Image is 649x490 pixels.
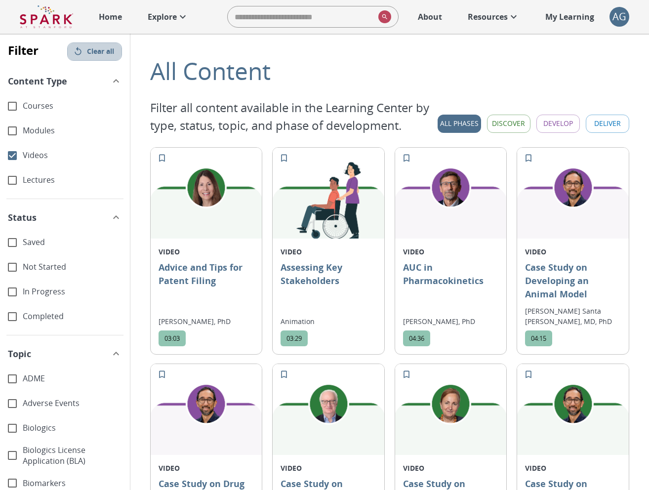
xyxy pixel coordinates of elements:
[463,6,525,28] a: Resources
[23,100,122,112] span: Courses
[403,463,499,473] p: VIDEO
[23,237,122,248] span: Saved
[23,150,122,161] span: Videos
[525,246,621,257] p: VIDEO
[23,286,122,297] span: In Progress
[23,422,122,434] span: Biologics
[468,11,508,23] p: Resources
[524,369,533,379] svg: Add to My Learning
[517,364,629,455] img: 1942025301-d5da50a4b564e621b8fc2d7883d30c2a02b6f39577e06111def56827ee30390b-d
[281,246,376,257] p: VIDEO
[273,364,384,455] img: 1953470943-4d28d493cc7e68676738af9f6f68a57d9044a36facf1accad9f6e55a1920a88e-d
[159,334,186,343] span: 03:03
[8,347,31,361] span: Topic
[8,42,39,61] div: Filter
[418,11,442,23] p: About
[395,148,507,239] img: 1960565764-7431637c88bfd513ebf4430e8c43ff5c12cbed1ef776b8281e2fa686d9e0ff69-d
[281,334,308,343] span: 03:29
[150,99,438,134] p: Filter all content available in the Learning Center by type, status, topic, and phase of developm...
[23,174,122,186] span: Lectures
[524,153,533,163] svg: Add to My Learning
[23,261,122,273] span: Not Started
[20,5,73,29] img: Logo of SPARK at Stanford
[273,148,384,239] img: 1942132636-1a71d73b9d02f9b819fca5213a005e2743584297ebbd0e0bb70de33a31d20c74-d
[540,6,600,28] a: My Learning
[8,75,67,88] span: Content Type
[536,115,580,133] button: Develop
[148,11,177,23] p: Explore
[403,334,430,343] span: 04:36
[403,261,499,312] p: AUC in Pharmacokinetics
[279,369,289,379] svg: Add to My Learning
[402,153,411,163] svg: Add to My Learning
[525,261,621,302] p: Case Study on Developing an Animal Model
[23,478,122,489] span: Biomarkers
[525,463,621,473] p: VIDEO
[438,115,481,133] button: All Phases
[525,306,621,327] p: [PERSON_NAME] Santa [PERSON_NAME], MD, PhD
[279,153,289,163] svg: Add to My Learning
[151,364,262,455] img: 1942029321-8d64c9c1ba3a980ee963aa8e7b8f144ffc39491669a5d7e395f43a83f2c8354f-d
[609,7,629,27] div: AG
[99,11,122,23] p: Home
[159,261,254,312] p: Advice and Tips for Patent Filing
[143,6,194,28] a: Explore
[157,153,167,163] svg: Add to My Learning
[23,398,122,409] span: Adverse Events
[159,463,254,473] p: VIDEO
[159,316,254,327] p: [PERSON_NAME], PhD
[23,311,122,322] span: Completed
[159,246,254,257] p: VIDEO
[609,7,629,27] button: account of current user
[403,246,499,257] p: VIDEO
[525,334,552,343] span: 04:15
[281,261,376,312] p: Assessing Key Stakeholders
[23,373,122,384] span: ADME
[545,11,594,23] p: My Learning
[586,115,629,133] button: Deliver
[94,6,127,28] a: Home
[67,42,122,61] button: Clear all
[281,463,376,473] p: VIDEO
[150,53,629,89] div: All Content
[151,148,262,239] img: 1942593767-62e65bf6a8679d2a9ba34ef9f6fece1ee369dc551d4696f547c718e9cc396ae6-d
[413,6,447,28] a: About
[402,369,411,379] svg: Add to My Learning
[374,6,391,27] button: search
[23,125,122,136] span: Modules
[487,115,530,133] button: Discover
[403,316,499,327] p: [PERSON_NAME], PhD
[395,364,507,455] img: 1942025133-7e157235d97c66f3e6f5b279d90493e6955a76e55bf990bdbc46a5dba8acce56-d
[8,211,37,224] span: Status
[157,369,167,379] svg: Add to My Learning
[23,445,122,467] span: Biologics License Application (BLA)
[517,148,629,239] img: 1942029180-9d52af904896c95bb7a2237e29fdee8b4c38cef49c9267338774a5a73a49ceb9-d
[281,316,376,327] p: Animation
